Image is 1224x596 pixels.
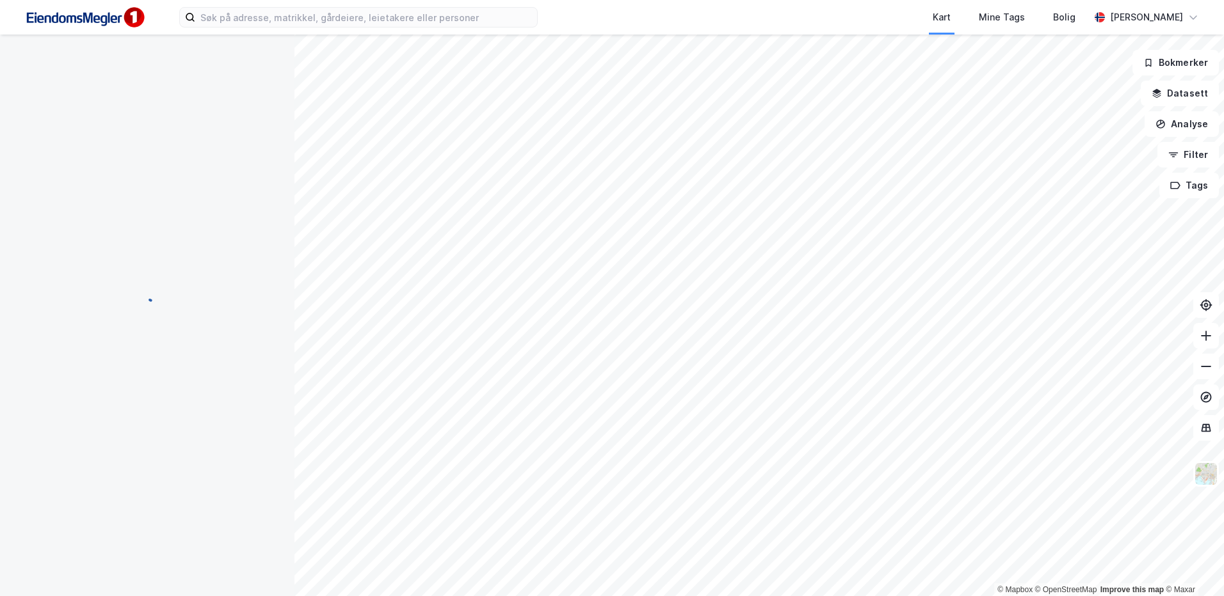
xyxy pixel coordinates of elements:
[1132,50,1219,75] button: Bokmerker
[979,10,1025,25] div: Mine Tags
[1194,462,1218,486] img: Z
[997,585,1033,594] a: Mapbox
[1160,535,1224,596] iframe: Chat Widget
[1035,585,1097,594] a: OpenStreetMap
[1157,142,1219,168] button: Filter
[20,3,149,32] img: F4PB6Px+NJ5v8B7XTbfpPpyloAAAAASUVORK5CYII=
[1110,10,1183,25] div: [PERSON_NAME]
[1159,173,1219,198] button: Tags
[1145,111,1219,137] button: Analyse
[933,10,951,25] div: Kart
[1053,10,1075,25] div: Bolig
[1141,81,1219,106] button: Datasett
[1100,585,1164,594] a: Improve this map
[137,297,157,318] img: spinner.a6d8c91a73a9ac5275cf975e30b51cfb.svg
[195,8,537,27] input: Søk på adresse, matrikkel, gårdeiere, leietakere eller personer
